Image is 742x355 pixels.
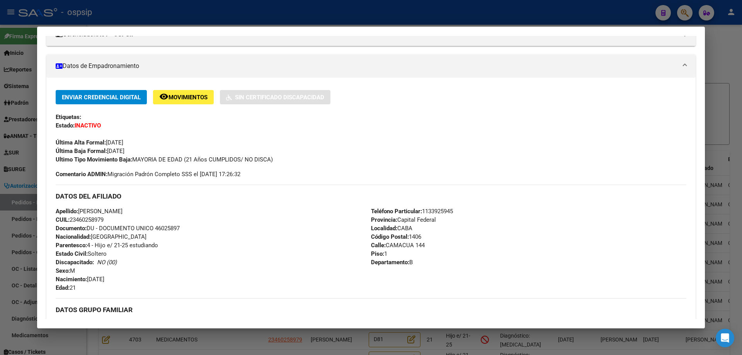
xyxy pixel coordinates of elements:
strong: Discapacitado: [56,259,94,266]
span: CABA [371,225,412,232]
span: Enviar Credencial Digital [62,94,141,101]
mat-icon: remove_red_eye [159,92,168,101]
button: Movimientos [153,90,214,104]
span: [DATE] [56,139,123,146]
span: 4 - Hijo e/ 21-25 estudiando [56,242,158,249]
strong: Provincia: [371,216,397,223]
strong: Localidad: [371,225,397,232]
strong: Sexo: [56,267,70,274]
button: Sin Certificado Discapacidad [220,90,330,104]
span: [PERSON_NAME] [56,208,123,215]
span: [GEOGRAPHIC_DATA] [56,233,146,240]
span: M [56,267,75,274]
strong: Parentesco: [56,242,87,249]
strong: Última Alta Formal: [56,139,106,146]
span: B [371,259,413,266]
span: 1133925945 [371,208,453,215]
strong: Comentario ADMIN: [56,171,107,178]
strong: Etiquetas: [56,114,81,121]
span: [DATE] [56,148,124,155]
span: Movimientos [168,94,208,101]
strong: CUIL: [56,216,70,223]
strong: Teléfono Particular: [371,208,422,215]
strong: Estado Civil: [56,250,88,257]
mat-panel-title: Datos de Empadronamiento [56,61,677,71]
strong: Departamento: [371,259,409,266]
strong: Apellido: [56,208,78,215]
strong: Calle: [371,242,386,249]
h3: DATOS GRUPO FAMILIAR [56,306,686,314]
span: 1 [371,250,387,257]
span: CAMACUA 144 [371,242,425,249]
strong: Estado: [56,122,75,129]
span: Soltero [56,250,107,257]
span: [DATE] [56,276,104,283]
span: MAYORIA DE EDAD (21 Años CUMPLIDOS/ NO DISCA) [56,156,273,163]
span: 21 [56,284,76,291]
span: Sin Certificado Discapacidad [235,94,324,101]
strong: INACTIVO [75,122,101,129]
strong: Última Baja Formal: [56,148,107,155]
span: 1406 [371,233,421,240]
strong: Código Postal: [371,233,409,240]
strong: Documento: [56,225,87,232]
strong: Ultimo Tipo Movimiento Baja: [56,156,132,163]
strong: Edad: [56,284,70,291]
button: Enviar Credencial Digital [56,90,147,104]
h3: DATOS DEL AFILIADO [56,192,686,200]
strong: Nacimiento: [56,276,87,283]
span: Capital Federal [371,216,436,223]
span: Migración Padrón Completo SSS el [DATE] 17:26:32 [56,170,240,178]
span: 23460258979 [56,216,104,223]
div: Open Intercom Messenger [716,329,734,347]
span: DU - DOCUMENTO UNICO 46025897 [56,225,180,232]
strong: Piso: [371,250,384,257]
strong: Nacionalidad: [56,233,91,240]
mat-expansion-panel-header: Datos de Empadronamiento [46,54,696,78]
i: NO (00) [97,259,117,266]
